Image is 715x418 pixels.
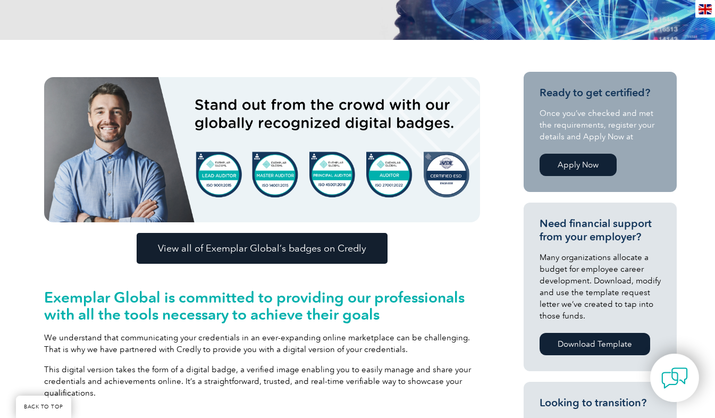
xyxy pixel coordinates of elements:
[699,4,712,14] img: en
[540,217,661,244] h3: Need financial support from your employer?
[540,86,661,99] h3: Ready to get certified?
[540,107,661,143] p: Once you’ve checked and met the requirements, register your details and Apply Now at
[44,77,480,222] img: badges
[16,396,71,418] a: BACK TO TOP
[158,244,366,253] span: View all of Exemplar Global’s badges on Credly
[540,154,617,176] a: Apply Now
[44,332,480,355] p: We understand that communicating your credentials in an ever-expanding online marketplace can be ...
[137,233,388,264] a: View all of Exemplar Global’s badges on Credly
[540,333,650,355] a: Download Template
[661,365,688,391] img: contact-chat.png
[540,396,661,409] h3: Looking to transition?
[540,252,661,322] p: Many organizations allocate a budget for employee career development. Download, modify and use th...
[44,289,480,323] h2: Exemplar Global is committed to providing our professionals with all the tools necessary to achie...
[44,364,480,399] p: This digital version takes the form of a digital badge, a verified image enabling you to easily m...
